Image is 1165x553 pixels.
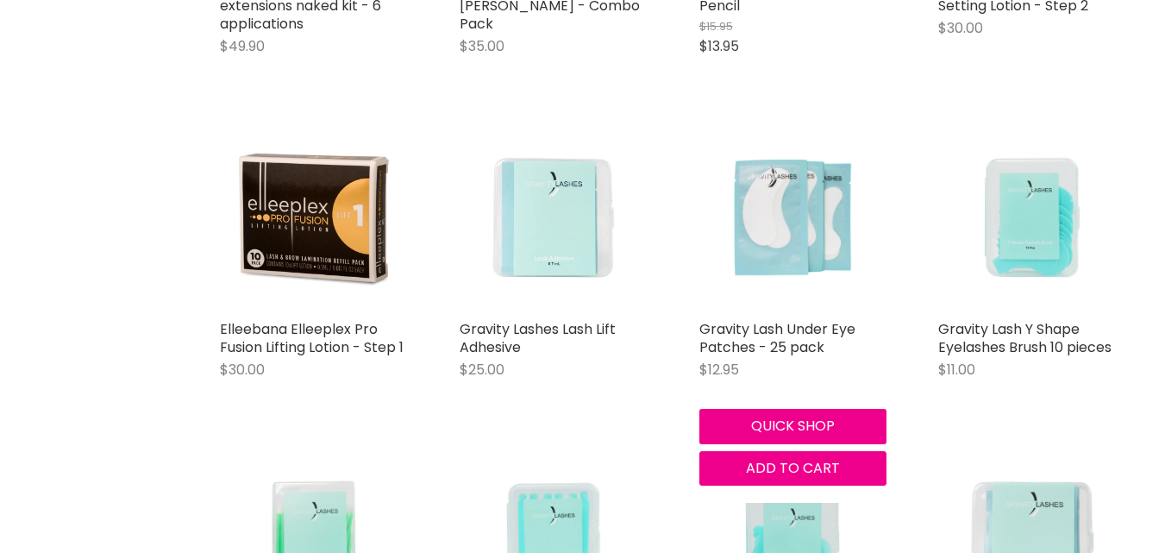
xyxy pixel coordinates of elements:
[699,18,733,35] span: $15.95
[220,123,408,311] img: Elleebana Elleeplex Pro Fusion Lifting Lotion - Step 1
[699,123,887,311] img: Gravity Lash Under Eye Patches - 25 pack
[699,451,887,486] button: Add to cart
[938,123,1126,311] img: Gravity Lash Y Shape Eyelashes Brush 10 pieces
[220,360,265,380] span: $30.00
[220,36,265,56] span: $49.90
[460,36,504,56] span: $35.00
[460,360,504,380] span: $25.00
[938,319,1112,357] a: Gravity Lash Y Shape Eyelashes Brush 10 pieces
[699,36,739,56] span: $13.95
[938,360,975,380] span: $11.00
[460,123,648,311] img: Gravity Lashes Lash Lift Adhesive
[699,319,855,357] a: Gravity Lash Under Eye Patches - 25 pack
[699,409,887,443] button: Quick shop
[220,319,404,357] a: Elleebana Elleeplex Pro Fusion Lifting Lotion - Step 1
[460,319,616,357] a: Gravity Lashes Lash Lift Adhesive
[746,458,840,478] span: Add to cart
[699,360,739,380] span: $12.95
[938,18,983,38] span: $30.00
